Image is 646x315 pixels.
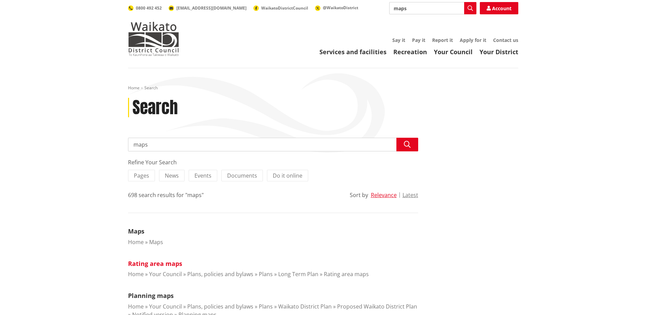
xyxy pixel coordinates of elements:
[128,85,140,91] a: Home
[128,22,179,56] img: Waikato District Council - Te Kaunihera aa Takiwaa o Waikato
[132,98,178,118] h1: Search
[128,138,418,151] input: Search input
[412,37,425,43] a: Pay it
[194,172,211,179] span: Events
[136,5,162,11] span: 0800 492 452
[187,270,253,278] a: Plans, policies and bylaws
[128,270,144,278] a: Home
[149,303,182,310] a: Your Council
[273,172,302,179] span: Do it online
[392,37,405,43] a: Say it
[350,191,368,199] div: Sort by
[134,172,149,179] span: Pages
[128,191,204,199] div: 698 search results for "maps"
[169,5,247,11] a: [EMAIL_ADDRESS][DOMAIN_NAME]
[315,5,358,11] a: @WaikatoDistrict
[253,5,308,11] a: WaikatoDistrictCouncil
[187,303,253,310] a: Plans, policies and bylaws
[434,48,473,56] a: Your Council
[259,303,273,310] a: Plans
[128,5,162,11] a: 0800 492 452
[176,5,247,11] span: [EMAIL_ADDRESS][DOMAIN_NAME]
[337,303,417,310] a: Proposed Waikato District Plan
[371,192,397,198] button: Relevance
[144,85,158,91] span: Search
[261,5,308,11] span: WaikatoDistrictCouncil
[128,227,144,235] a: Maps
[128,85,518,91] nav: breadcrumb
[319,48,387,56] a: Services and facilities
[480,2,518,14] a: Account
[227,172,257,179] span: Documents
[479,48,518,56] a: Your District
[393,48,427,56] a: Recreation
[389,2,476,14] input: Search input
[432,37,453,43] a: Report it
[128,291,174,300] a: Planning maps
[460,37,486,43] a: Apply for it
[165,172,179,179] span: News
[278,303,332,310] a: Waikato District Plan
[128,238,144,246] a: Home
[259,270,273,278] a: Plans
[615,286,639,311] iframe: Messenger Launcher
[493,37,518,43] a: Contact us
[278,270,318,278] a: Long Term Plan
[128,303,144,310] a: Home
[323,5,358,11] span: @WaikatoDistrict
[128,259,182,268] a: Rating area maps
[149,238,163,246] a: Maps
[128,158,418,166] div: Refine Your Search
[324,270,369,278] a: Rating area maps
[403,192,418,198] button: Latest
[149,270,182,278] a: Your Council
